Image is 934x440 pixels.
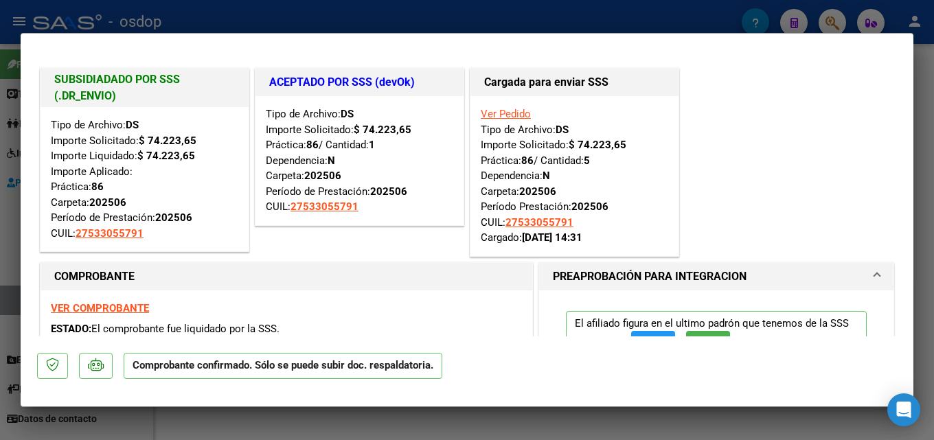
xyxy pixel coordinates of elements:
[522,231,582,244] strong: [DATE] 14:31
[269,74,450,91] h1: ACEPTADO POR SSS (devOk)
[341,108,354,120] strong: DS
[481,108,531,120] a: Ver Pedido
[553,268,747,285] h1: PREAPROBACIÓN PARA INTEGRACION
[686,331,730,356] button: SSS
[543,170,550,182] strong: N
[328,154,335,167] strong: N
[539,263,893,290] mat-expansion-panel-header: PREAPROBACIÓN PARA INTEGRACION
[124,353,442,380] p: Comprobante confirmado. Sólo se puede subir doc. respaldatoria.
[481,106,668,246] div: Tipo de Archivo: Importe Solicitado: Práctica: / Cantidad: Dependencia: Carpeta: Período Prestaci...
[521,154,534,167] strong: 86
[519,185,556,198] strong: 202506
[139,135,196,147] strong: $ 74.223,65
[354,124,411,136] strong: $ 74.223,65
[54,270,135,283] strong: COMPROBANTE
[369,139,375,151] strong: 1
[556,124,569,136] strong: DS
[887,393,920,426] div: Open Intercom Messenger
[571,200,608,213] strong: 202506
[631,331,675,356] button: FTP
[91,323,280,335] span: El comprobante fue liquidado por la SSS.
[584,154,590,167] strong: 5
[304,170,341,182] strong: 202506
[566,311,867,362] p: El afiliado figura en el ultimo padrón que tenemos de la SSS de
[54,71,235,104] h1: SUBSIDIADADO POR SSS (.DR_ENVIO)
[291,200,358,213] span: 27533055791
[137,150,195,162] strong: $ 74.223,65
[155,211,192,224] strong: 202506
[484,74,665,91] h1: Cargada para enviar SSS
[51,323,91,335] span: ESTADO:
[51,302,149,314] a: VER COMPROBANTE
[126,119,139,131] strong: DS
[569,139,626,151] strong: $ 74.223,65
[89,196,126,209] strong: 202506
[51,117,238,241] div: Tipo de Archivo: Importe Solicitado: Importe Liquidado: Importe Aplicado: Práctica: Carpeta: Perí...
[306,139,319,151] strong: 86
[76,227,144,240] span: 27533055791
[266,106,453,215] div: Tipo de Archivo: Importe Solicitado: Práctica: / Cantidad: Dependencia: Carpeta: Período de Prest...
[505,216,573,229] span: 27533055791
[370,185,407,198] strong: 202506
[91,181,104,193] strong: 86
